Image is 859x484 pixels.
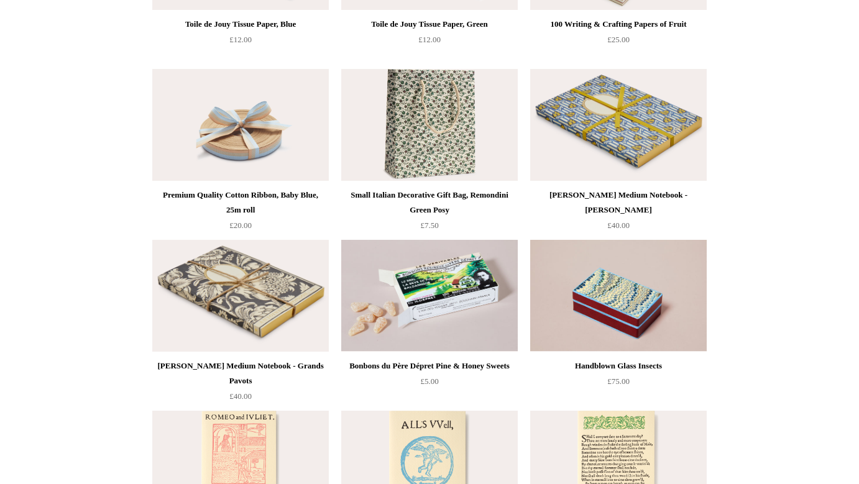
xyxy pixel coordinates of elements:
span: £40.00 [607,221,630,230]
img: Antoinette Poisson Medium Notebook - Grands Pavots [152,240,329,352]
a: Handblown Glass Insects Handblown Glass Insects [530,240,707,352]
a: Handblown Glass Insects £75.00 [530,358,707,409]
span: £5.00 [420,377,438,386]
a: Toile de Jouy Tissue Paper, Green £12.00 [341,17,518,68]
span: £40.00 [229,391,252,401]
span: £20.00 [229,221,252,230]
div: [PERSON_NAME] Medium Notebook - Grands Pavots [155,358,326,388]
div: [PERSON_NAME] Medium Notebook - [PERSON_NAME] [533,188,704,217]
div: Bonbons du Père Dépret Pine & Honey Sweets [344,358,515,373]
span: £25.00 [607,35,630,44]
img: Handblown Glass Insects [530,240,707,352]
div: Toile de Jouy Tissue Paper, Blue [155,17,326,32]
a: Antoinette Poisson Medium Notebook - Tison Antoinette Poisson Medium Notebook - Tison [530,69,707,181]
span: £12.00 [229,35,252,44]
img: Premium Quality Cotton Ribbon, Baby Blue, 25m roll [152,69,329,181]
a: Small Italian Decorative Gift Bag, Remondini Green Posy Small Italian Decorative Gift Bag, Remond... [341,69,518,181]
span: £7.50 [420,221,438,230]
div: 100 Writing & Crafting Papers of Fruit [533,17,704,32]
a: 100 Writing & Crafting Papers of Fruit £25.00 [530,17,707,68]
a: Toile de Jouy Tissue Paper, Blue £12.00 [152,17,329,68]
div: Small Italian Decorative Gift Bag, Remondini Green Posy [344,188,515,217]
a: Premium Quality Cotton Ribbon, Baby Blue, 25m roll Premium Quality Cotton Ribbon, Baby Blue, 25m ... [152,69,329,181]
span: £75.00 [607,377,630,386]
div: Premium Quality Cotton Ribbon, Baby Blue, 25m roll [155,188,326,217]
span: £12.00 [418,35,441,44]
a: [PERSON_NAME] Medium Notebook - Grands Pavots £40.00 [152,358,329,409]
a: Bonbons du Père Dépret Pine & Honey Sweets £5.00 [341,358,518,409]
a: Bonbons du Père Dépret Pine & Honey Sweets Bonbons du Père Dépret Pine & Honey Sweets [341,240,518,352]
a: Premium Quality Cotton Ribbon, Baby Blue, 25m roll £20.00 [152,188,329,239]
a: [PERSON_NAME] Medium Notebook - [PERSON_NAME] £40.00 [530,188,707,239]
img: Bonbons du Père Dépret Pine & Honey Sweets [341,240,518,352]
img: Small Italian Decorative Gift Bag, Remondini Green Posy [341,69,518,181]
div: Handblown Glass Insects [533,358,704,373]
div: Toile de Jouy Tissue Paper, Green [344,17,515,32]
a: Antoinette Poisson Medium Notebook - Grands Pavots Antoinette Poisson Medium Notebook - Grands Pa... [152,240,329,352]
a: Small Italian Decorative Gift Bag, Remondini Green Posy £7.50 [341,188,518,239]
img: Antoinette Poisson Medium Notebook - Tison [530,69,707,181]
